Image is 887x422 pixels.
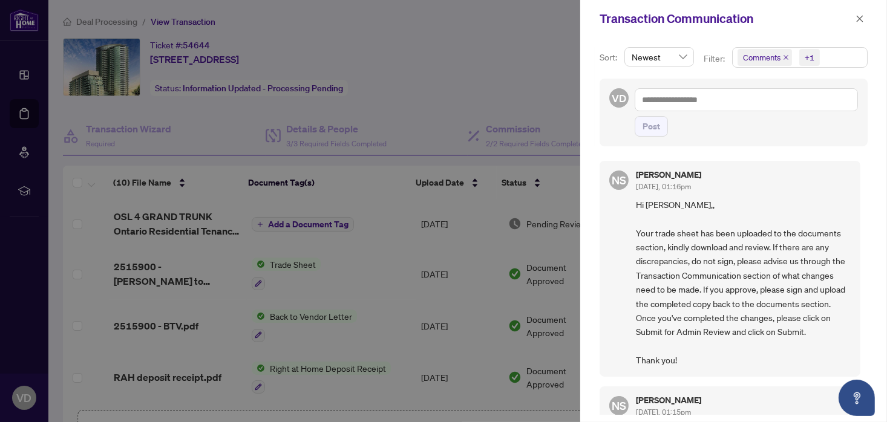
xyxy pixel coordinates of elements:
[783,54,789,60] span: close
[636,396,701,404] h5: [PERSON_NAME]
[805,51,814,63] div: +1
[600,51,620,64] p: Sort:
[600,10,852,28] div: Transaction Communication
[636,182,691,191] span: [DATE], 01:16pm
[743,51,781,63] span: Comments
[636,198,851,368] span: Hi [PERSON_NAME],, Your trade sheet has been uploaded to the documents section, kindly download a...
[704,52,727,65] p: Filter:
[612,90,626,106] span: VD
[632,48,687,66] span: Newest
[635,116,668,137] button: Post
[612,172,626,189] span: NS
[636,407,691,417] span: [DATE], 01:15pm
[636,170,701,179] h5: [PERSON_NAME]
[839,380,875,416] button: Open asap
[612,397,626,414] span: NS
[856,15,864,23] span: close
[738,49,792,66] span: Comments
